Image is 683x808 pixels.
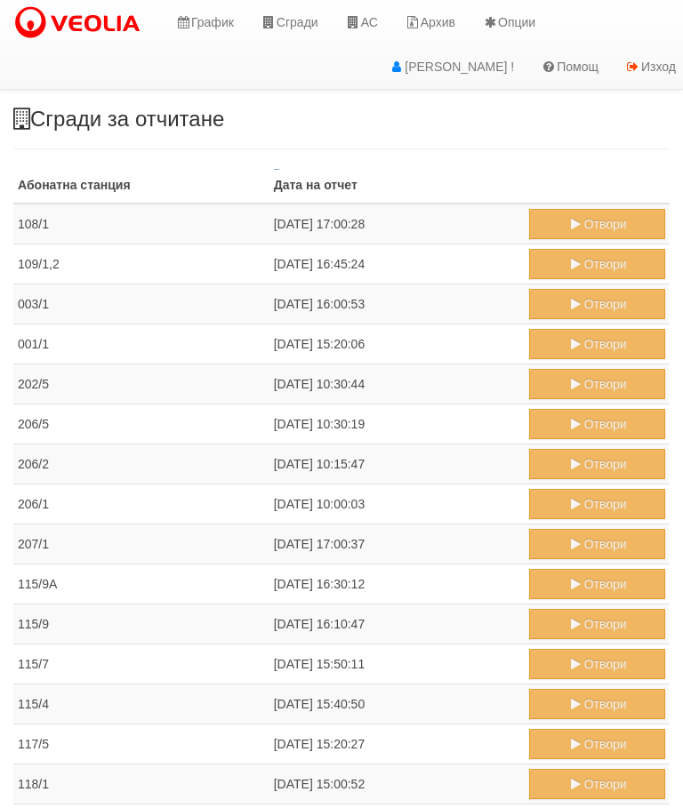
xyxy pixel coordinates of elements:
[529,729,665,759] button: Отвори
[269,324,526,364] td: [DATE] 15:20:06
[13,604,269,644] td: 115/9
[529,569,665,599] button: Отвори
[269,284,526,324] td: [DATE] 16:00:53
[13,364,269,404] td: 202/5
[529,209,665,239] button: Отвори
[529,649,665,679] button: Отвори
[269,604,526,644] td: [DATE] 16:10:47
[529,449,665,479] button: Отвори
[13,324,269,364] td: 001/1
[269,724,526,764] td: [DATE] 15:20:27
[529,369,665,399] button: Отвори
[529,489,665,519] button: Отвори
[269,364,526,404] td: [DATE] 10:30:44
[13,524,269,564] td: 207/1
[269,404,526,444] td: [DATE] 10:30:19
[269,524,526,564] td: [DATE] 17:00:37
[269,244,526,284] td: [DATE] 16:45:24
[13,4,149,42] img: VeoliaLogo.png
[529,689,665,719] button: Отвори
[13,724,269,764] td: 117/5
[13,404,269,444] td: 206/5
[529,329,665,359] button: Отвори
[269,444,526,484] td: [DATE] 10:15:47
[529,609,665,639] button: Отвори
[527,44,612,89] a: Помощ
[529,289,665,319] button: Отвори
[274,176,358,194] label: Дата на отчет
[13,244,269,284] td: 109/1,2
[529,409,665,439] button: Отвори
[13,167,670,170] h3: Зареждане...
[13,204,269,244] td: 108/1
[13,764,269,804] td: 118/1
[18,176,131,194] label: Абонатна станция
[269,204,526,244] td: [DATE] 17:00:28
[13,564,269,604] td: 115/9А
[269,484,526,524] td: [DATE] 10:00:03
[269,764,526,804] td: [DATE] 15:00:52
[529,249,665,279] button: Отвори
[13,684,269,724] td: 115/4
[529,529,665,559] button: Отвори
[13,444,269,484] td: 206/2
[269,644,526,684] td: [DATE] 15:50:11
[269,684,526,724] td: [DATE] 15:40:50
[269,564,526,604] td: [DATE] 16:30:12
[529,769,665,799] button: Отвори
[13,644,269,684] td: 115/7
[13,484,269,524] td: 206/1
[375,44,527,89] a: [PERSON_NAME] !
[13,108,670,131] h3: Сгради за отчитане
[13,284,269,324] td: 003/1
